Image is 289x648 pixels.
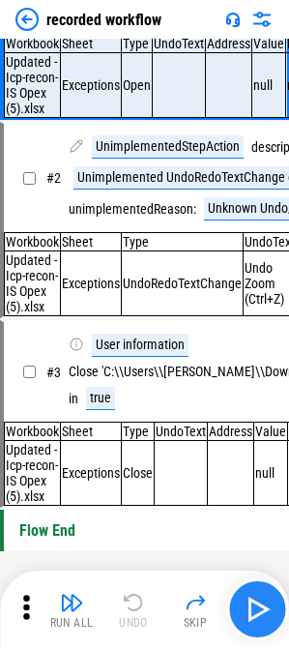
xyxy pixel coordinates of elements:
td: Updated - Icp-recon-IS Opex (5).xlsx [5,251,61,316]
div: Run All [50,617,94,629]
td: Exceptions [61,441,122,506]
td: Updated - Icp-recon-IS Opex (5).xlsx [5,53,61,118]
div: UnimplementedStepAction [92,135,244,159]
div: null [255,465,286,481]
td: UndoText [155,423,208,441]
div: recorded workflow [46,11,161,29]
div: Skip [184,617,208,629]
td: Sheet [61,35,122,53]
td: UndoRedoTextChange [122,251,244,316]
td: Type [122,233,244,251]
td: Workbook [5,423,61,441]
img: Main button [242,594,273,625]
td: Exceptions [61,251,122,316]
span: # 3 [46,365,61,380]
td: UndoText [153,35,206,53]
td: Value [252,35,286,53]
td: Exceptions [61,53,122,118]
div: User information [92,334,188,357]
td: Workbook [5,35,61,53]
td: Workbook [5,233,61,251]
button: Run All [41,586,102,633]
div: true [86,387,115,410]
img: Run All [60,591,83,614]
td: Address [206,35,252,53]
img: Skip [184,591,207,614]
img: Back [15,8,39,31]
td: Sheet [61,233,122,251]
td: Value [254,423,288,441]
td: Type [122,423,155,441]
img: Settings menu [250,8,274,31]
div: in [69,392,78,406]
button: Skip [164,586,226,633]
td: Sheet [61,423,122,441]
td: Close [122,441,155,506]
td: Open [122,53,153,118]
div: null [253,77,284,93]
td: Updated - Icp-recon-IS Opex (5).xlsx [5,441,61,506]
td: Type [122,35,153,53]
div: unimplementedReason : [69,202,196,217]
span: # 2 [46,170,61,186]
img: Support [225,12,241,27]
td: Address [208,423,254,441]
